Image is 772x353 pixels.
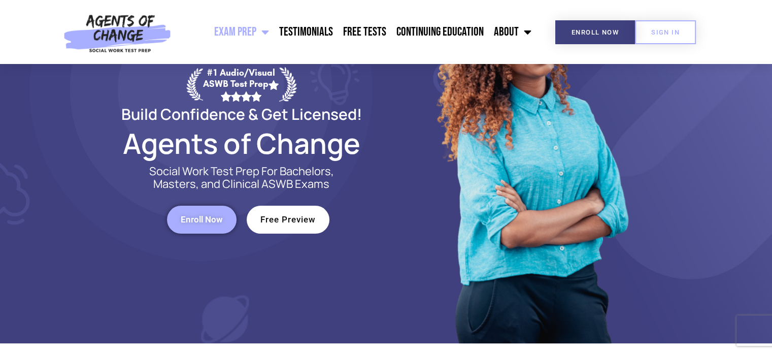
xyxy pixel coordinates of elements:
[176,19,536,45] nav: Menu
[97,132,386,155] h2: Agents of Change
[209,19,274,45] a: Exam Prep
[97,107,386,121] h2: Build Confidence & Get Licensed!
[181,215,223,224] span: Enroll Now
[635,20,696,44] a: SIGN IN
[338,19,391,45] a: Free Tests
[260,215,316,224] span: Free Preview
[247,206,329,234] a: Free Preview
[138,165,346,190] p: Social Work Test Prep For Bachelors, Masters, and Clinical ASWB Exams
[489,19,536,45] a: About
[167,206,237,234] a: Enroll Now
[203,67,279,101] div: #1 Audio/Visual ASWB Test Prep
[572,29,619,36] span: Enroll Now
[391,19,489,45] a: Continuing Education
[651,29,680,36] span: SIGN IN
[274,19,338,45] a: Testimonials
[555,20,635,44] a: Enroll Now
